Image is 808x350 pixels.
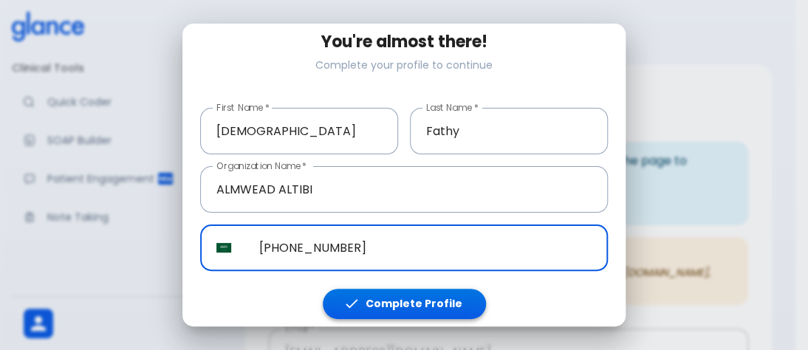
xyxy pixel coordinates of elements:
input: Enter your first name [200,108,398,154]
button: Select country [210,235,237,261]
input: Phone Number [243,224,608,271]
input: Enter your last name [410,108,608,154]
button: Complete Profile [323,289,486,319]
input: Enter your organization name [200,166,608,213]
h3: You're almost there! [200,32,608,52]
img: unknown [216,243,231,253]
p: Complete your profile to continue [200,58,608,72]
